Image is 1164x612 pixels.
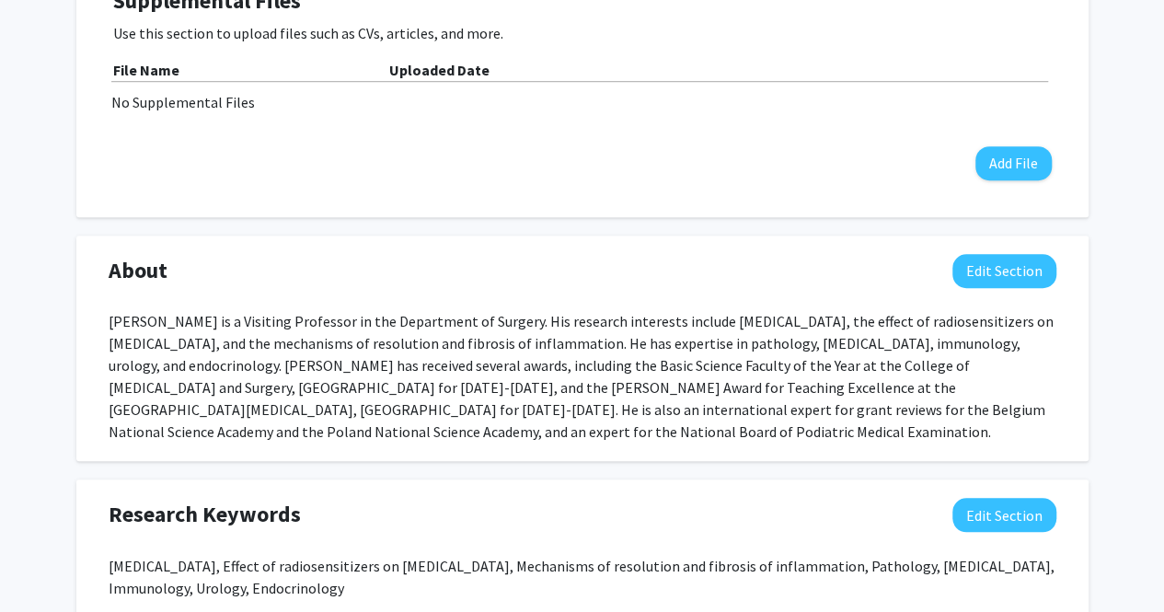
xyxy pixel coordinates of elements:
b: File Name [113,61,179,79]
iframe: Chat [14,529,78,598]
b: Uploaded Date [389,61,490,79]
button: Edit About [952,254,1056,288]
p: Use this section to upload files such as CVs, articles, and more. [113,22,1052,44]
div: [MEDICAL_DATA], Effect of radiosensitizers on [MEDICAL_DATA], Mechanisms of resolution and fibros... [109,555,1056,599]
div: No Supplemental Files [111,91,1054,113]
button: Add File [975,146,1052,180]
span: About [109,254,167,287]
button: Edit Research Keywords [952,498,1056,532]
div: [PERSON_NAME] is a Visiting Professor in the Department of Surgery. His research interests includ... [109,310,1056,443]
span: Research Keywords [109,498,301,531]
